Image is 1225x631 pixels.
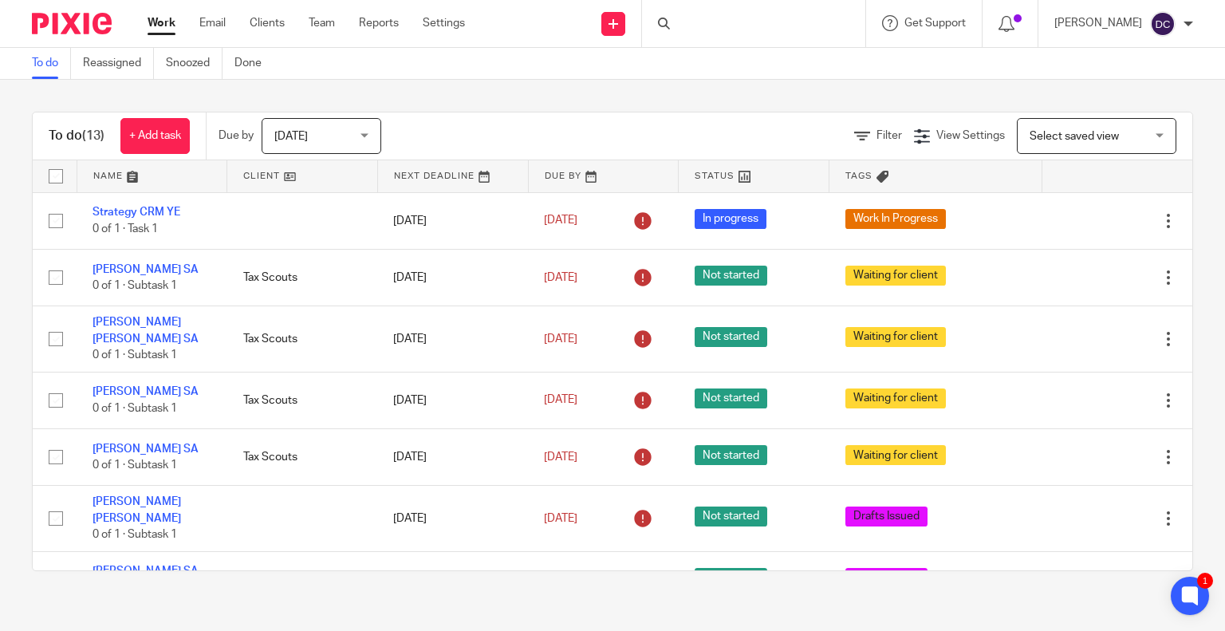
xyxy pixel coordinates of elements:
td: [DATE] [377,306,528,372]
a: Reports [359,15,399,31]
td: [DATE] [377,249,528,306]
td: [DATE] [377,486,528,551]
a: Work [148,15,175,31]
a: [PERSON_NAME] [PERSON_NAME] SA [93,317,199,344]
span: Not started [695,568,767,588]
span: In progress [695,209,766,229]
a: [PERSON_NAME] SA [93,566,199,577]
span: 0 of 1 · Subtask 1 [93,459,177,471]
span: Waiting for client [845,388,946,408]
span: Not started [695,507,767,526]
a: [PERSON_NAME] [PERSON_NAME] [93,496,181,523]
span: Drafts Issued [845,507,928,526]
td: [DATE] [377,551,528,608]
td: [DATE] [377,372,528,428]
td: Tax Scouts [227,428,378,485]
a: Team [309,15,335,31]
span: Not started [695,388,767,408]
span: 0 of 1 · Subtask 1 [93,349,177,361]
span: Not started [695,445,767,465]
span: Waiting for client [845,327,946,347]
span: Waiting for client [845,445,946,465]
a: Settings [423,15,465,31]
span: Drafts Issued [845,568,928,588]
span: [DATE] [544,333,577,345]
a: Done [234,48,274,79]
a: + Add task [120,118,190,154]
a: Strategy CRM YE [93,207,180,218]
span: 0 of 1 · Subtask 1 [93,280,177,291]
span: Not started [695,327,767,347]
span: Waiting for client [845,266,946,286]
a: To do [32,48,71,79]
span: Not started [695,266,767,286]
span: View Settings [936,130,1005,141]
span: Filter [876,130,902,141]
td: [DATE] [377,192,528,249]
img: svg%3E [1150,11,1176,37]
p: [PERSON_NAME] [1054,15,1142,31]
h1: To do [49,128,104,144]
span: 0 of 1 · Task 1 [93,223,158,235]
span: [DATE] [274,131,308,142]
td: Tax Scouts [227,249,378,306]
span: [DATE] [544,395,577,406]
span: Work In Progress [845,209,946,229]
span: [DATE] [544,452,577,463]
td: Tax Scouts [227,551,378,608]
a: [PERSON_NAME] SA [93,264,199,275]
p: Due by [219,128,254,144]
span: [DATE] [544,272,577,283]
td: Tax Scouts [227,372,378,428]
span: Select saved view [1030,131,1119,142]
a: Snoozed [166,48,223,79]
a: [PERSON_NAME] SA [93,444,199,455]
span: [DATE] [544,215,577,227]
a: Clients [250,15,285,31]
span: 0 of 1 · Subtask 1 [93,403,177,414]
a: Email [199,15,226,31]
a: Reassigned [83,48,154,79]
a: [PERSON_NAME] SA [93,386,199,397]
span: [DATE] [544,513,577,524]
img: Pixie [32,13,112,34]
span: Tags [845,172,872,180]
div: 1 [1197,573,1213,589]
span: Get Support [904,18,966,29]
td: [DATE] [377,428,528,485]
td: Tax Scouts [227,306,378,372]
span: (13) [82,129,104,142]
span: 0 of 1 · Subtask 1 [93,529,177,540]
